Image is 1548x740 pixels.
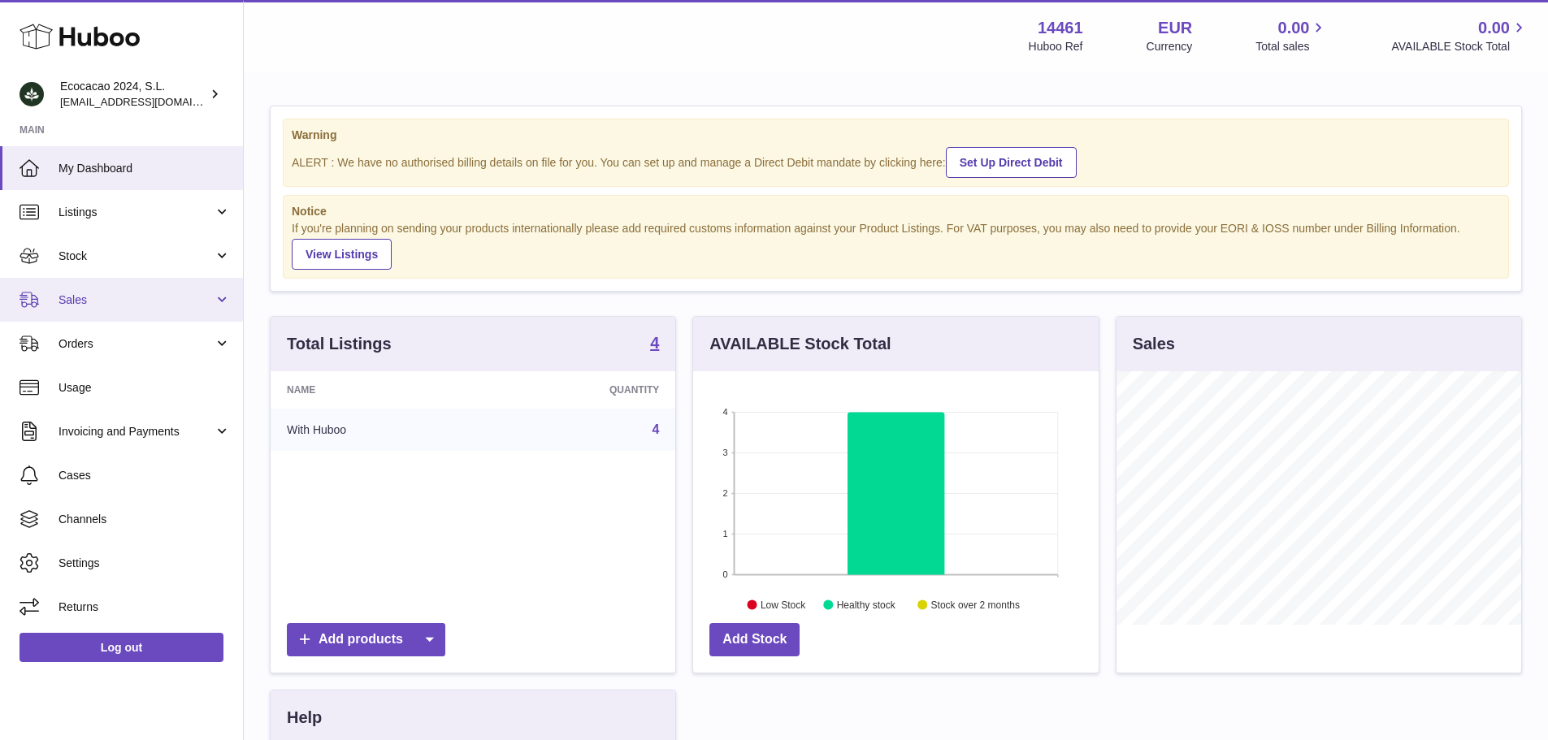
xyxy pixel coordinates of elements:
[1278,17,1310,39] span: 0.00
[709,333,891,355] h3: AVAILABLE Stock Total
[292,239,392,270] a: View Listings
[59,424,214,439] span: Invoicing and Payments
[1255,39,1328,54] span: Total sales
[1147,39,1193,54] div: Currency
[484,371,675,409] th: Quantity
[723,407,728,417] text: 4
[20,633,223,662] a: Log out
[709,623,800,656] a: Add Stock
[59,161,231,176] span: My Dashboard
[1391,17,1528,54] a: 0.00 AVAILABLE Stock Total
[20,82,44,106] img: internalAdmin-14461@internal.huboo.com
[59,468,231,483] span: Cases
[59,336,214,352] span: Orders
[59,249,214,264] span: Stock
[723,569,728,579] text: 0
[723,529,728,539] text: 1
[1038,17,1083,39] strong: 14461
[271,371,484,409] th: Name
[1133,333,1175,355] h3: Sales
[59,205,214,220] span: Listings
[931,599,1020,611] text: Stock over 2 months
[59,380,231,396] span: Usage
[60,95,239,108] span: [EMAIL_ADDRESS][DOMAIN_NAME]
[287,623,445,656] a: Add products
[1029,39,1083,54] div: Huboo Ref
[292,221,1500,270] div: If you're planning on sending your products internationally please add required customs informati...
[1158,17,1192,39] strong: EUR
[837,599,896,611] text: Healthy stock
[271,409,484,451] td: With Huboo
[60,79,206,110] div: Ecocacao 2024, S.L.
[761,599,806,611] text: Low Stock
[1255,17,1328,54] a: 0.00 Total sales
[1391,39,1528,54] span: AVAILABLE Stock Total
[59,292,214,308] span: Sales
[723,488,728,498] text: 2
[292,145,1500,178] div: ALERT : We have no authorised billing details on file for you. You can set up and manage a Direct...
[292,204,1500,219] strong: Notice
[1478,17,1510,39] span: 0.00
[650,335,659,354] a: 4
[652,422,659,436] a: 4
[946,147,1077,178] a: Set Up Direct Debit
[59,556,231,571] span: Settings
[723,448,728,457] text: 3
[650,335,659,351] strong: 4
[59,512,231,527] span: Channels
[287,707,322,729] h3: Help
[287,333,392,355] h3: Total Listings
[59,599,231,615] span: Returns
[292,128,1500,143] strong: Warning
